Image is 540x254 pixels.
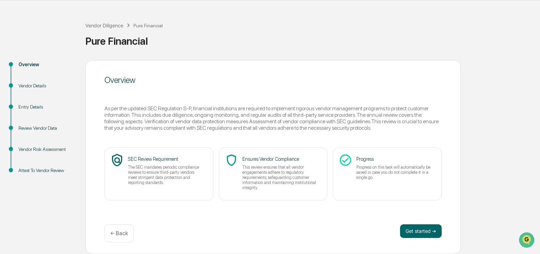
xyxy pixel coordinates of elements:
[39,93,41,98] span: •
[356,156,432,162] p: Progress
[400,224,442,238] button: Get started ➔
[7,86,18,97] img: cdingler
[85,23,123,28] div: Vendor Diligence
[18,146,74,153] div: Vendor Risk Assessment
[18,61,74,68] div: Overview
[56,121,85,128] span: Attestations
[68,151,83,156] span: Pylon
[128,165,203,185] p: The SEC mandates periodic compliance reviews to ensure third-party vendors meet stringent data pr...
[43,93,75,98] span: 16 minutes ago
[110,153,124,167] span: policy_icon
[14,52,27,65] img: 8933085812038_c878075ebb4cc5468115_72.jpg
[31,59,94,65] div: We're available if you need us!
[14,121,44,128] span: Preclearance
[18,82,74,89] div: Vendor Details
[7,76,46,81] div: Past conversations
[14,134,43,141] span: Data Lookup
[7,122,12,127] div: 🖐️
[133,23,163,28] div: Pure Financial
[7,14,124,25] p: How can we help?
[18,167,74,174] div: Attest To Vendor Review
[106,74,124,83] button: See all
[4,131,46,144] a: 🔎Data Lookup
[18,125,74,132] div: Review Vendor Data
[18,103,74,111] div: Entry Details
[21,93,38,98] span: cdingler
[31,52,112,59] div: Start new chat
[48,151,83,156] a: Powered byPylon
[242,165,318,190] p: This review ensures that all vendor engagements adhere to regulatory requirements, safeguarding c...
[242,156,318,162] p: Ensures Vendor Compliance
[116,54,124,62] button: Start new chat
[4,118,47,131] a: 🖐️Preclearance
[128,156,203,162] p: SEC Review Requirement
[7,135,12,140] div: 🔎
[47,118,87,131] a: 🗄️Attestations
[339,153,352,167] span: check_circle_icon
[518,231,537,250] iframe: Open customer support
[104,105,442,131] div: As per the updated SEC Regulation S-P, financial institutions are required to implement rigorous ...
[49,122,55,127] div: 🗄️
[104,75,442,85] div: Overview
[110,230,128,237] p: ← Back
[356,165,432,180] p: Progress on this task will automatically be saved in case you do not complete it in a single go.
[225,153,238,167] span: shield_icon
[85,35,537,47] div: Pure Financial
[7,52,19,65] img: 1746055101610-c473b297-6a78-478c-a979-82029cc54cd1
